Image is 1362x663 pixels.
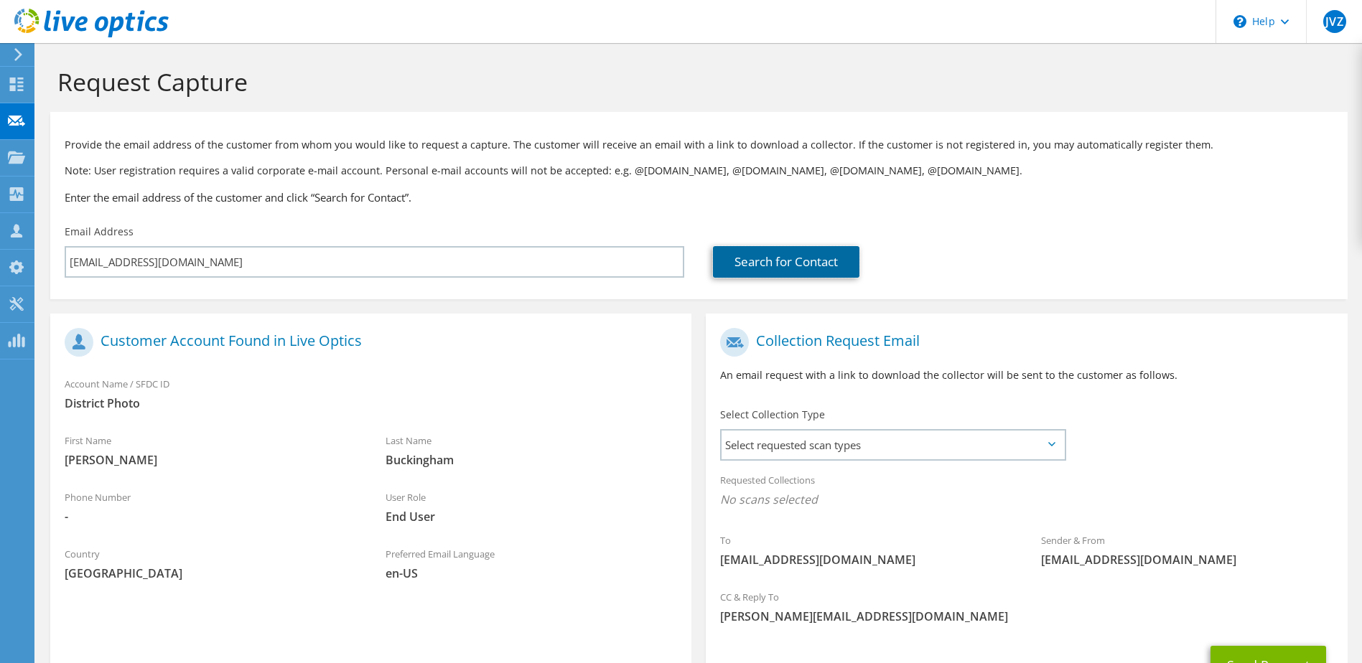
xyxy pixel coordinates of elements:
div: To [706,525,1027,575]
h1: Request Capture [57,67,1333,97]
span: [GEOGRAPHIC_DATA] [65,565,357,581]
h3: Enter the email address of the customer and click “Search for Contact”. [65,189,1333,205]
span: [EMAIL_ADDRESS][DOMAIN_NAME] [720,552,1012,568]
span: Buckingham [386,452,678,468]
h1: Customer Account Found in Live Optics [65,328,670,357]
span: en-US [386,565,678,581]
h1: Collection Request Email [720,328,1325,357]
label: Select Collection Type [720,408,825,422]
span: - [65,509,357,525]
div: User Role [371,482,692,532]
span: District Photo [65,395,677,411]
div: Last Name [371,425,692,475]
p: Note: User registration requires a valid corporate e-mail account. Personal e-mail accounts will ... [65,163,1333,179]
svg: \n [1233,15,1246,28]
span: [PERSON_NAME] [65,452,357,468]
p: Provide the email address of the customer from whom you would like to request a capture. The cust... [65,137,1333,153]
div: Preferred Email Language [371,539,692,588]
div: Country [50,539,371,588]
div: CC & Reply To [706,582,1347,631]
a: Search for Contact [713,246,859,278]
div: First Name [50,425,371,475]
label: Email Address [65,225,134,239]
span: [EMAIL_ADDRESS][DOMAIN_NAME] [1041,552,1333,568]
div: Account Name / SFDC ID [50,369,691,418]
span: End User [386,509,678,525]
span: No scans selected [720,492,1333,507]
span: JVZ [1323,10,1346,33]
span: [PERSON_NAME][EMAIL_ADDRESS][DOMAIN_NAME] [720,608,1333,624]
div: Phone Number [50,482,371,532]
p: An email request with a link to download the collector will be sent to the customer as follows. [720,367,1333,383]
div: Requested Collections [706,465,1347,518]
div: Sender & From [1027,525,1348,575]
span: Select requested scan types [722,431,1063,459]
